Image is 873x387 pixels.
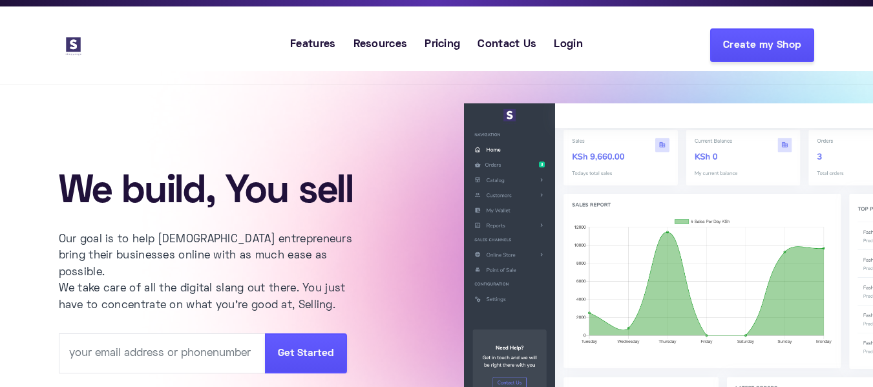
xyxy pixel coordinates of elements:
[353,37,408,54] span: Resources
[545,37,592,54] a: Login
[59,232,369,315] p: Our goal is to help [DEMOGRAPHIC_DATA] entrepreneurs bring their businesses online with as much e...
[59,31,88,60] img: Shopyangu Innovations Limited
[554,37,583,54] span: Login
[59,333,266,373] input: email address or phone number
[710,28,814,62] a: Create my Shop
[282,37,344,54] a: Features
[416,37,469,54] a: Pricing
[425,37,460,54] span: Pricing
[478,37,536,54] span: Contact Us
[265,333,347,373] button: Get Started
[290,37,335,54] span: Features
[59,174,427,213] h2: We build, You sell
[344,37,416,54] a: Resources
[469,37,545,54] a: Contact Us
